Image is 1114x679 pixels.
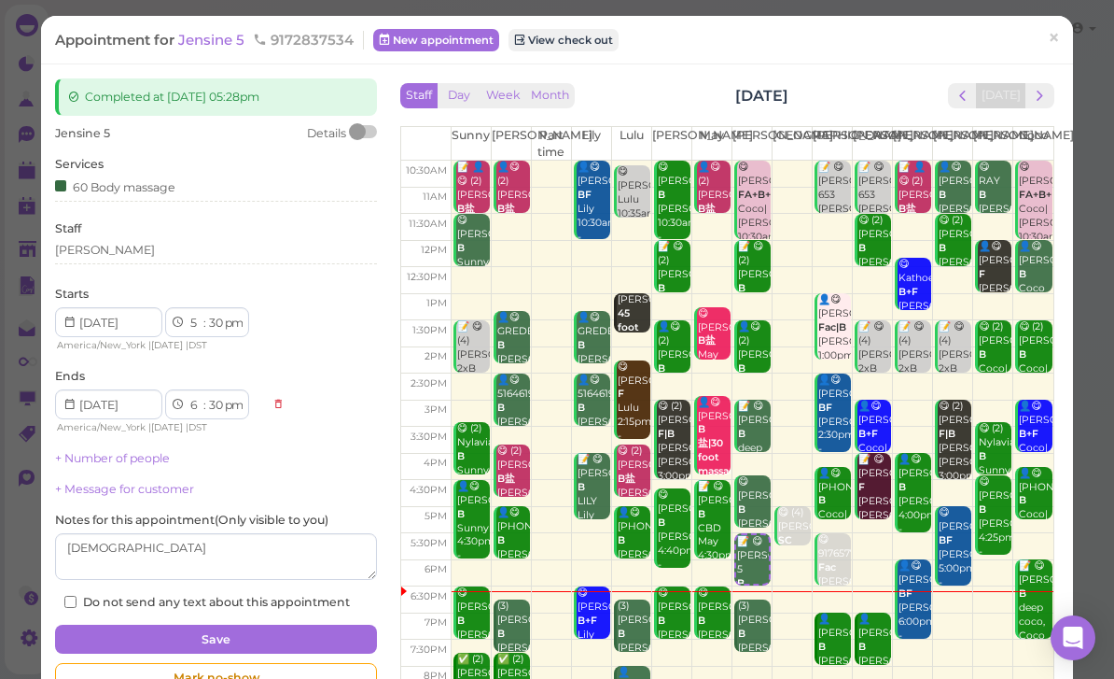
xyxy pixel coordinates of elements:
span: [DATE] [151,421,183,433]
th: May [691,127,731,161]
span: 2pm [425,350,447,362]
div: 😋 9176577621 [PERSON_NAME] 5:30pm - 6:30pm [817,533,851,630]
div: 😋 (2) [PERSON_NAME] [PERSON_NAME]|[PERSON_NAME] 11:30am - 12:30pm [938,214,971,325]
b: B [658,615,665,627]
th: [PERSON_NAME] [893,127,933,161]
button: Staff [400,83,438,108]
input: Do not send any text about this appointment [64,596,77,608]
b: B [939,189,946,201]
div: 📝 😋 [PERSON_NAME] 5 [DEMOGRAPHIC_DATA] [PERSON_NAME] 5:30pm - 6:30pm [736,535,769,660]
div: 😋 [PERSON_NAME] Coco|[PERSON_NAME] 10:30am - 12:00pm [737,161,771,272]
b: B [1019,587,1026,600]
b: B+F [898,286,918,298]
b: B [858,242,866,254]
div: 👤😋 [PHONE_NUMBER] [PERSON_NAME]|Lulu 5:00pm - 6:00pm [617,506,650,603]
div: 😋 [PERSON_NAME] Coco|[PERSON_NAME] 10:30am - 12:00pm [1018,161,1052,272]
div: 👤😋 [PERSON_NAME] [PERSON_NAME] 10:30am - 11:30am [938,161,971,258]
div: | | [55,419,263,436]
div: 👤😋 5164619175 [PERSON_NAME]|[PERSON_NAME] 2:30pm - 3:30pm [496,374,530,485]
b: Fac|B [818,321,846,333]
div: 😋 (2) [PERSON_NAME] [PERSON_NAME]|[PERSON_NAME] 3:00pm - 4:30pm [938,400,971,511]
b: B [497,534,505,546]
div: 📝 😋 (2) [PERSON_NAME] [PERSON_NAME] [PERSON_NAME]|[PERSON_NAME] 12:00pm - 1:00pm [657,240,690,379]
a: + Number of people [55,451,170,465]
label: Do not send any text about this appointment [64,594,350,611]
span: 7:30pm [411,644,447,656]
div: 📝 👤😋 (2) [PERSON_NAME] [DEMOGRAPHIC_DATA] [PERSON_NAME] |Sunny 10:30am - 11:30am [898,161,931,300]
b: B [738,282,745,294]
b: B [457,450,465,462]
b: BF [898,587,912,600]
div: 📝 😋 [PERSON_NAME] 653 [PERSON_NAME] [PERSON_NAME] [PERSON_NAME]|[PERSON_NAME] 10:30am [817,161,851,272]
b: BF [939,534,953,546]
b: FA+B+F [738,189,777,201]
b: B [1019,348,1026,361]
div: 👤😋 [PERSON_NAME] Coco|[PERSON_NAME] 3:00pm - 4:00pm [1018,400,1052,511]
div: 👤😋 GREDELE [PERSON_NAME]|[PERSON_NAME] 1:20pm - 2:20pm [577,311,610,422]
div: 👤😋 [PERSON_NAME] Coco 12:00pm - 1:00pm [1018,240,1052,337]
b: B盐 [457,203,475,215]
b: B [858,641,866,653]
button: Week [480,83,526,108]
th: [PERSON_NAME] [732,127,773,161]
div: 😋 (2) [PERSON_NAME] [PERSON_NAME]|[PERSON_NAME] 11:30am - 12:30pm [857,214,891,325]
span: 5:30pm [411,537,447,549]
div: 😋 (2) [PERSON_NAME] Coco|[PERSON_NAME] 1:30pm - 2:30pm [978,320,1011,431]
b: B盐 [898,203,916,215]
div: 📝 😋 [PERSON_NAME] 653 [PERSON_NAME] [PERSON_NAME] [PERSON_NAME]|[PERSON_NAME] 10:30am [857,161,891,272]
b: B [457,508,465,520]
div: 😋 [PERSON_NAME] [PERSON_NAME] 4:25pm - 5:55pm [978,475,1011,573]
div: 📝 👤😋 (2) [PERSON_NAME] [DEMOGRAPHIC_DATA] [PERSON_NAME] |Sunny 10:30am - 11:30am [456,161,490,300]
span: 6pm [425,563,447,575]
b: SC [778,534,792,546]
div: 👤😋 [PHONE_NUMBER] Coco|[PERSON_NAME] 4:15pm - 5:15pm [1018,467,1052,578]
button: Save [55,625,377,655]
div: 👤😋 GREDELE [PERSON_NAME]|[PERSON_NAME] 1:20pm - 2:20pm [496,311,530,422]
div: 📝 😋 (4) [PERSON_NAME] 2xB 2XF [PERSON_NAME] |[PERSON_NAME]|[PERSON_NAME]|Sunny 1:30pm [857,320,891,460]
div: 📝 😋 [PERSON_NAME] deep [PERSON_NAME] 3:00pm - 4:00pm [737,400,771,511]
label: Services [55,156,104,173]
div: 📝 😋 (4) [PERSON_NAME] 2xB 2XF [PERSON_NAME] |[PERSON_NAME]|[PERSON_NAME]|Sunny 1:30pm [898,320,931,460]
b: F [979,268,985,280]
div: 📝 😋 [PERSON_NAME] [PERSON_NAME] [PERSON_NAME] 4:00pm - 5:15pm [857,453,891,564]
b: B [497,628,505,640]
div: 📝 😋 [PERSON_NAME] CBD May 4:30pm - 6:00pm [697,480,731,591]
div: 😋 (2) Nylavia Sunny |[PERSON_NAME] 3:25pm - 4:25pm [456,422,490,547]
div: Details [307,125,346,142]
b: B [818,641,826,653]
div: 👤😋 [PERSON_NAME] May 2:55pm - 4:25pm [697,396,731,535]
div: 👤😋 [PHONE_NUMBER] Coco|[PERSON_NAME] 4:15pm - 5:15pm [817,467,851,578]
b: FA+B+F [1019,189,1058,201]
div: 60 Body massage [55,177,175,196]
b: B [1019,494,1026,506]
b: B盐 [698,203,716,215]
button: next [1025,83,1054,108]
b: B [979,450,986,462]
div: Completed at [DATE] 05:28pm [55,78,377,116]
b: B盐 [618,473,635,485]
b: B [618,628,625,640]
div: [PERSON_NAME] [55,242,155,259]
h2: [DATE] [735,85,788,106]
div: 😋 RAY [PERSON_NAME] 10:30am - 11:30am [978,161,1011,258]
b: F|B [939,428,955,440]
b: B [658,362,665,375]
th: [PERSON_NAME] [651,127,691,161]
b: B盐 [497,203,515,215]
b: B [457,615,465,627]
div: 😋 (2) [PERSON_NAME] [PERSON_NAME]|[PERSON_NAME] 3:00pm - 4:30pm [657,400,690,511]
a: View check out [508,29,619,51]
div: 📝 😋 (4) [PERSON_NAME] 2xB 2XF [PERSON_NAME] |[PERSON_NAME]|[PERSON_NAME]|Sunny 1:30pm [456,320,490,460]
b: F [618,388,624,400]
span: × [1048,25,1060,51]
div: 😋 [PERSON_NAME] [PERSON_NAME] 4:25pm - 5:25pm [737,475,771,573]
b: B [737,577,745,589]
div: 👤😋 [PERSON_NAME] [PERSON_NAME] 2:30pm - 4:00pm [817,374,851,471]
b: B [979,503,986,516]
b: B [497,339,505,351]
th: Part time [531,127,571,161]
th: Lulu [611,127,651,161]
b: F [858,481,865,493]
div: 😋 [PERSON_NAME] Sunny 11:30am - 12:30pm [456,214,490,311]
span: 10:30am [406,164,447,177]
